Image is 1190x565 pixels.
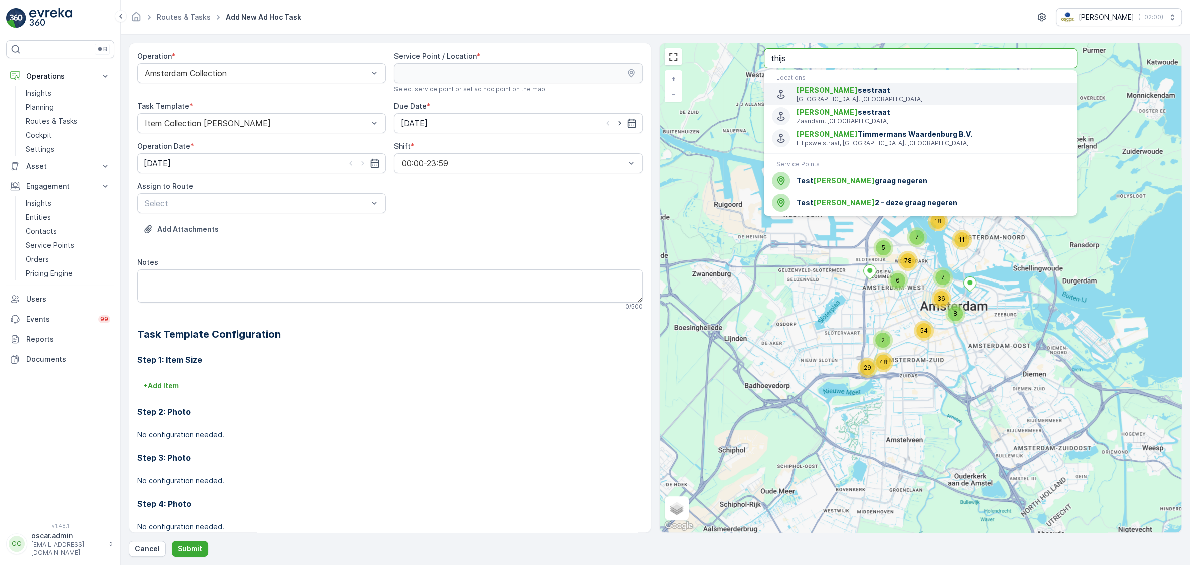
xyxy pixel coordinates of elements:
[797,176,1069,186] span: Test graag negeren
[625,303,643,311] p: 0 / 500
[666,49,681,64] a: View Fullscreen
[662,519,695,532] img: Google
[666,71,681,86] a: Zoom In
[6,349,114,369] a: Documents
[131,15,142,24] a: Homepage
[157,13,211,21] a: Routes & Tasks
[1060,12,1075,23] img: basis-logo_rgb2x.png
[888,270,908,291] div: 6
[797,95,1069,103] p: [GEOGRAPHIC_DATA], [GEOGRAPHIC_DATA]
[137,406,643,418] h3: Step 2: Photo
[797,130,858,138] span: [PERSON_NAME]
[97,45,107,53] p: ⌘B
[100,315,108,323] p: 99
[814,198,875,207] span: [PERSON_NAME]
[394,85,547,93] span: Select service point or set ad hoc point on the map.
[864,364,871,371] span: 29
[137,354,643,366] h3: Step 1: Item Size
[137,452,643,464] h3: Step 3: Photo
[22,224,114,238] a: Contacts
[776,74,1065,82] p: Locations
[143,381,179,391] p: + Add Item
[937,295,945,302] span: 36
[6,8,26,28] img: logo
[671,74,676,83] span: +
[137,522,643,532] p: No configuration needed.
[137,52,172,60] label: Operation
[29,8,72,28] img: logo_light-DOdMpM7g.png
[22,238,114,252] a: Service Points
[22,196,114,210] a: Insights
[797,129,1069,139] span: Timmermans Waardenburg B.V.
[22,266,114,280] a: Pricing Engine
[6,289,114,309] a: Users
[26,268,73,278] p: Pricing Engine
[26,130,52,140] p: Cockpit
[776,160,1065,168] p: Service Points
[26,254,49,264] p: Orders
[764,48,1077,68] input: Search address or service points
[26,181,94,191] p: Engagement
[797,107,1069,117] span: sestraat
[135,544,160,554] p: Cancel
[394,102,427,110] label: Due Date
[394,142,411,150] label: Shift
[26,226,57,236] p: Contacts
[137,430,643,440] p: No configuration needed.
[137,476,643,486] p: No configuration needed.
[137,182,193,190] label: Assign to Route
[394,52,477,60] label: Service Point / Location
[137,221,225,237] button: Upload File
[26,314,92,324] p: Events
[26,198,51,208] p: Insights
[873,352,893,372] div: 48
[797,139,1069,147] p: Filipsweistraat, [GEOGRAPHIC_DATA], [GEOGRAPHIC_DATA]
[9,536,25,552] div: OO
[797,198,1069,208] span: Test 2 - deze graag negeren
[22,210,114,224] a: Entities
[137,327,643,342] h2: Task Template Configuration
[224,12,303,22] span: Add New Ad Hoc Task
[1056,8,1182,26] button: [PERSON_NAME](+02:00)
[26,71,94,81] p: Operations
[959,236,965,243] span: 11
[904,257,912,264] span: 78
[671,89,676,98] span: −
[26,102,54,112] p: Planning
[666,497,688,519] a: Layers
[907,227,927,247] div: 7
[882,244,885,251] span: 5
[26,144,54,154] p: Settings
[873,238,893,258] div: 5
[26,116,77,126] p: Routes & Tasks
[933,267,953,288] div: 7
[26,161,94,171] p: Asset
[6,523,114,529] span: v 1.48.1
[857,358,877,378] div: 29
[137,142,190,150] label: Operation Date
[31,541,103,557] p: [EMAIL_ADDRESS][DOMAIN_NAME]
[6,176,114,196] button: Engagement
[928,211,948,231] div: 18
[137,258,158,266] label: Notes
[157,224,219,234] p: Add Attachments
[896,276,900,284] span: 6
[22,252,114,266] a: Orders
[879,358,887,366] span: 48
[797,86,858,94] span: [PERSON_NAME]
[137,378,185,394] button: +Add Item
[145,197,368,209] p: Select
[22,100,114,114] a: Planning
[1138,13,1163,21] p: ( +02:00 )
[953,310,957,317] span: 8
[172,541,208,557] button: Submit
[394,113,643,133] input: dd/mm/yyyy
[26,240,74,250] p: Service Points
[26,88,51,98] p: Insights
[22,86,114,100] a: Insights
[26,212,51,222] p: Entities
[178,544,202,554] p: Submit
[920,327,928,334] span: 54
[952,230,972,250] div: 11
[941,273,945,281] span: 7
